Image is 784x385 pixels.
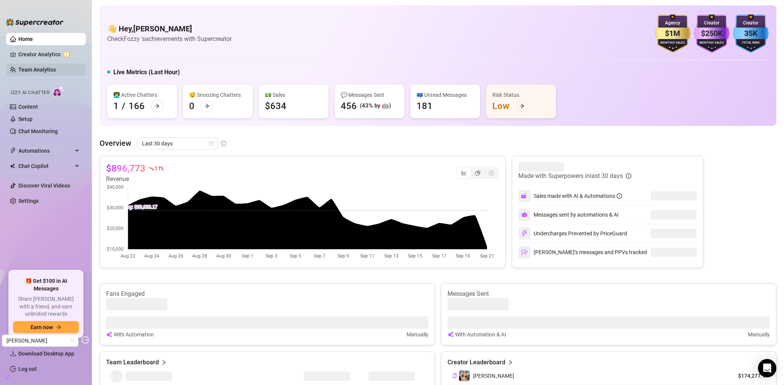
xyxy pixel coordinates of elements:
article: With Automation & AI [455,330,506,339]
div: 456 [341,100,357,112]
h4: 👋 Hey, [PERSON_NAME] [107,23,232,34]
div: 1 [113,100,119,112]
div: (43% by 🤖) [360,101,391,111]
a: Setup [18,116,33,122]
img: AI Chatter [52,86,64,97]
article: With Automation [114,330,154,339]
div: [PERSON_NAME]’s messages and PPVs tracked [518,246,647,258]
div: Monthly Sales [694,41,730,46]
article: Messages Sent [448,290,770,298]
span: pie-chart [475,170,480,176]
span: Carrie Hyrowski [7,335,74,346]
span: info-circle [221,141,226,146]
span: Chat Copilot [18,160,73,172]
img: purple-badge-B9DA21FR.svg [694,15,730,53]
div: 💬 Messages Sent [341,91,398,99]
div: Risk Status [492,91,550,99]
article: Overview [100,137,131,149]
div: $634 [265,100,286,112]
article: $174,277.1 [730,372,765,380]
div: 35K [733,28,769,39]
span: [PERSON_NAME] [473,373,514,379]
span: 🎁 Get $100 in AI Messages [13,277,79,292]
div: Undercharges Prevented by PriceGuard [518,227,627,240]
span: Izzy AI Chatter [11,89,49,96]
a: Creator Analytics exclamation-circle [18,48,80,60]
div: 181 [416,100,433,112]
article: Revenue [106,175,163,184]
img: Veronica [459,370,470,381]
span: calendar [209,141,214,146]
div: $1M [655,28,691,39]
a: Home [18,36,33,42]
span: Share [PERSON_NAME] with a friend, and earn unlimited rewards [13,295,79,318]
div: 😴 Snoozing Chatters [189,91,247,99]
div: Messages sent by automations & AI [518,209,619,221]
img: svg%3e [448,330,454,339]
span: thunderbolt [10,148,16,154]
span: right [161,358,167,367]
span: dollar-circle [489,170,494,176]
img: logo-BBDzfeDw.svg [6,18,64,26]
span: fall [149,166,154,171]
img: svg%3e [521,212,528,218]
a: Chat Monitoring [18,128,58,134]
article: Manually [407,330,428,339]
span: Earn now [31,324,53,330]
span: download [10,351,16,357]
span: arrow-right [56,325,61,330]
div: Creator [694,20,730,27]
span: logout [82,336,89,344]
span: Download Desktop App [18,351,74,357]
img: svg%3e [521,249,528,256]
div: $250K [694,28,730,39]
span: build [4,374,9,380]
img: Chat Copilot [10,163,15,169]
span: 11 % [155,165,163,172]
article: $896,773 [106,162,145,175]
div: 166 [129,100,145,112]
a: Discover Viral Videos [18,183,70,189]
img: svg%3e [106,330,112,339]
div: segmented control [456,167,499,179]
span: Last 30 days [142,138,213,149]
article: Team Leaderboard [106,358,159,367]
div: Sales made with AI & Automations [534,192,622,200]
img: blue-badge-DgoSNQY1.svg [733,15,769,53]
article: Fans Engaged [106,290,428,298]
span: right [508,358,513,367]
article: Made with Superpowers in last 30 days [518,171,623,181]
div: 0 [189,100,194,112]
div: Open Intercom Messenger [758,359,776,377]
article: Manually [748,330,770,339]
div: 👩‍💻 Active Chatters [113,91,171,99]
span: info-circle [617,193,622,199]
a: Settings [18,198,39,204]
span: line-chart [461,170,467,176]
span: info-circle [626,173,631,179]
span: Automations [18,145,73,157]
button: Copy Creator ID [452,373,457,378]
a: Team Analytics [18,67,56,73]
div: Creator [733,20,769,27]
button: Earn nowarrow-right [13,321,79,333]
a: Log out [18,366,37,372]
div: Total Fans [733,41,769,46]
div: 💵 Sales [265,91,322,99]
div: 📪 Unread Messages [416,91,474,99]
span: copy [452,373,457,378]
img: svg%3e [521,192,528,199]
img: gold-badge-CigiZidd.svg [655,15,691,53]
span: arrow-right [204,103,209,109]
div: Agency [655,20,691,27]
span: arrow-right [154,103,160,109]
article: Creator Leaderboard [448,358,505,367]
a: Content [18,104,38,110]
h5: Live Metrics (Last Hour) [113,68,180,77]
span: arrow-right [519,103,524,109]
img: svg%3e [521,230,528,237]
div: Monthly Sales [655,41,691,46]
article: Check Fozzy 's achievements with Supercreator [107,34,232,44]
